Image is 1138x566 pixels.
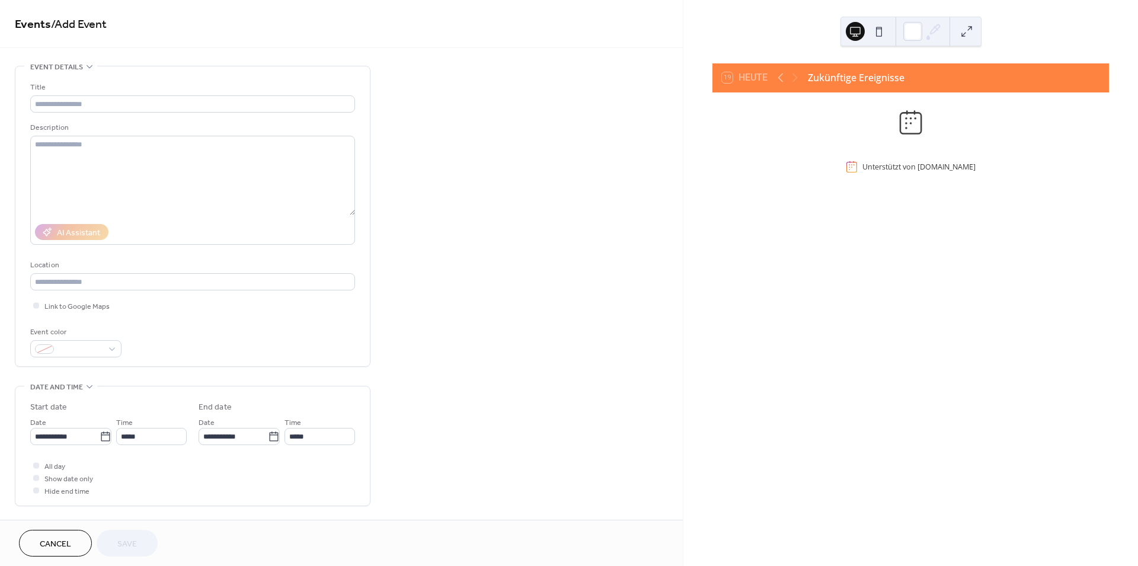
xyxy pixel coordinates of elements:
[199,417,215,429] span: Date
[51,13,107,36] span: / Add Event
[19,530,92,557] button: Cancel
[30,381,83,394] span: Date and time
[30,259,353,271] div: Location
[30,81,353,94] div: Title
[808,71,904,85] div: Zukünftige Ereignisse
[918,162,976,172] a: [DOMAIN_NAME]
[44,300,110,313] span: Link to Google Maps
[40,538,71,551] span: Cancel
[15,13,51,36] a: Events
[44,485,89,498] span: Hide end time
[199,401,232,414] div: End date
[284,417,301,429] span: Time
[30,326,119,338] div: Event color
[30,121,353,134] div: Description
[44,461,65,473] span: All day
[44,473,93,485] span: Show date only
[30,401,67,414] div: Start date
[30,417,46,429] span: Date
[30,61,83,73] span: Event details
[862,162,976,172] div: Unterstützt von
[116,417,133,429] span: Time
